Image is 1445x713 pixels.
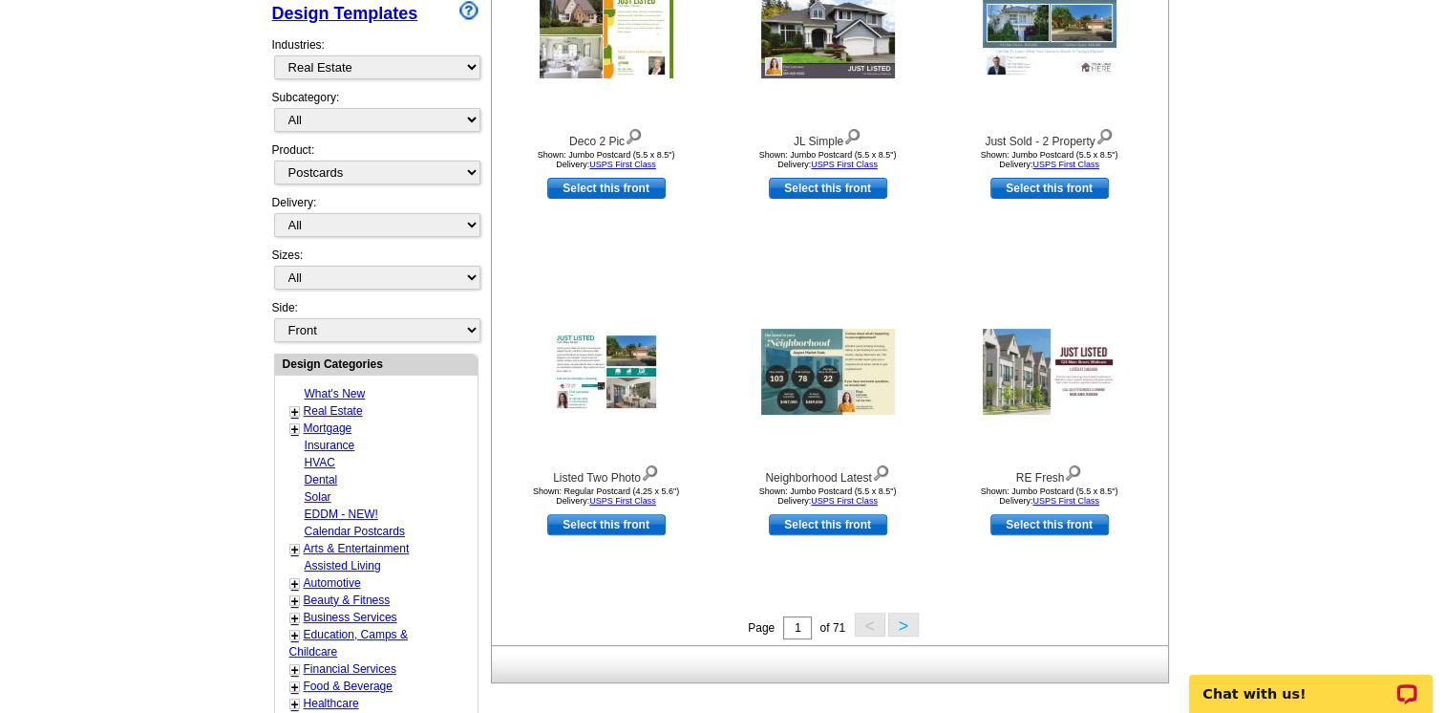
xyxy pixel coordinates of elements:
a: Education, Camps & Childcare [289,628,408,659]
span: Page [748,621,775,635]
div: Shown: Jumbo Postcard (5.5 x 8.5") Delivery: [945,486,1155,506]
a: + [291,404,299,420]
img: view design details [872,461,890,482]
button: > [888,613,919,637]
div: JL Simple [723,124,933,150]
a: use this design [547,514,666,535]
a: use this design [990,178,1109,199]
div: Shown: Jumbo Postcard (5.5 x 8.5") Delivery: [723,150,933,169]
img: view design details [1095,124,1114,145]
div: Delivery: [272,194,478,247]
a: What's New [305,387,366,400]
div: Shown: Jumbo Postcard (5.5 x 8.5") Delivery: [501,150,712,169]
div: Subcategory: [272,89,478,141]
a: Mortgage [304,421,352,435]
a: HVAC [305,456,335,469]
a: + [291,662,299,678]
a: Design Templates [272,4,418,23]
a: + [291,697,299,712]
a: Insurance [305,439,355,452]
a: Financial Services [304,662,396,676]
img: Neighborhood Latest [761,329,895,415]
a: + [291,542,299,557]
div: Product: [272,141,478,194]
img: view design details [1064,461,1082,482]
a: USPS First Class [589,160,656,169]
a: Arts & Entertainment [304,542,410,555]
div: RE Fresh [945,461,1155,486]
div: Deco 2 Pic [501,124,712,150]
a: + [291,680,299,695]
a: + [291,594,299,609]
a: Beauty & Fitness [304,594,391,607]
iframe: LiveChat chat widget [1177,653,1445,713]
a: + [291,421,299,437]
div: Side: [272,299,478,344]
a: use this design [547,178,666,199]
div: Sizes: [272,247,478,299]
a: Dental [305,473,338,486]
img: RE Fresh [983,329,1116,415]
img: view design details [843,124,861,145]
a: Automotive [304,576,361,590]
div: Neighborhood Latest [723,461,933,486]
a: USPS First Class [1032,496,1099,506]
a: Calendar Postcards [305,525,405,538]
a: Food & Beverage [304,680,393,693]
a: Solar [305,490,331,504]
a: use this design [990,514,1109,535]
img: design-wizard-help-icon.png [459,1,478,20]
a: + [291,611,299,626]
div: Listed Two Photo [501,461,712,486]
a: use this design [769,514,887,535]
div: Shown: Jumbo Postcard (5.5 x 8.5") Delivery: [945,150,1155,169]
div: Design Categories [275,355,478,373]
a: Real Estate [304,404,363,418]
img: Listed Two Photo [552,331,661,413]
div: Shown: Regular Postcard (4.25 x 5.6") Delivery: [501,486,712,506]
span: of 71 [819,621,845,635]
button: < [855,613,885,637]
a: EDDM - NEW! [305,508,378,521]
div: Industries: [272,27,478,89]
a: + [291,576,299,592]
a: Healthcare [304,697,359,710]
a: USPS First Class [811,160,878,169]
img: view design details [641,461,659,482]
a: USPS First Class [811,496,878,506]
div: Shown: Jumbo Postcard (5.5 x 8.5") Delivery: [723,486,933,506]
a: Assisted Living [305,559,381,573]
div: Just Sold - 2 Property [945,124,1155,150]
a: USPS First Class [1032,160,1099,169]
a: Business Services [304,611,397,624]
a: USPS First Class [589,496,656,506]
a: + [291,628,299,643]
a: use this design [769,178,887,199]
img: view design details [625,124,643,145]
